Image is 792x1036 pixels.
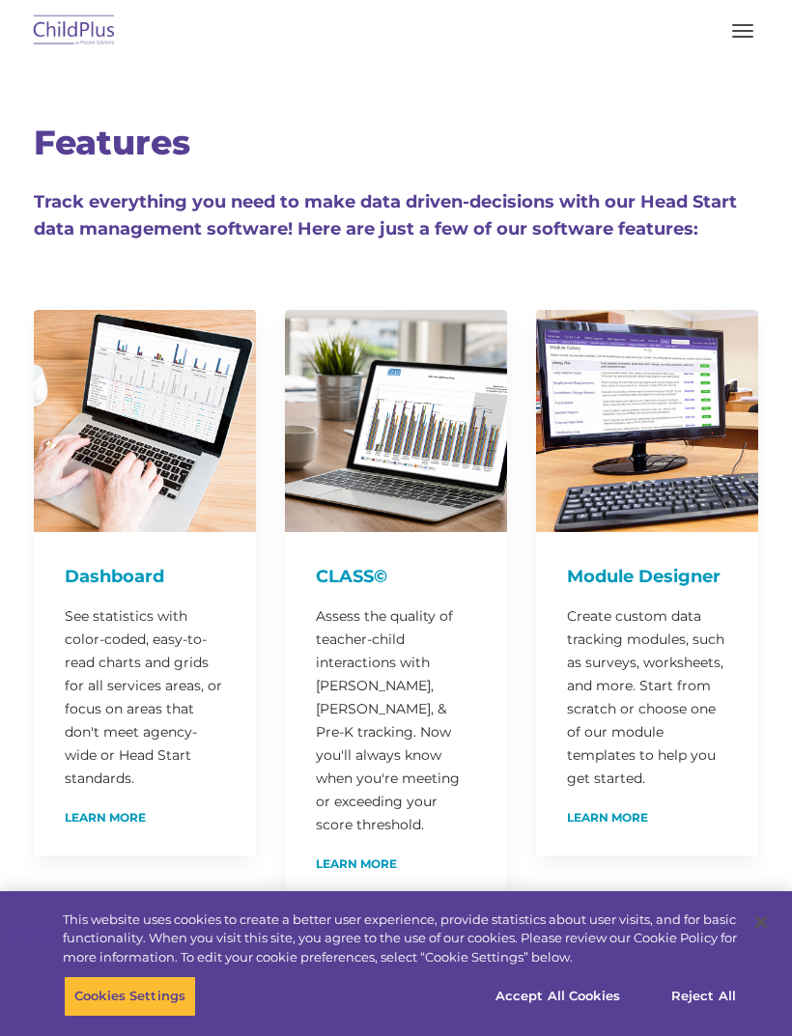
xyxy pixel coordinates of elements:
button: Reject All [643,976,764,1017]
span: Features [34,122,190,163]
h4: Module Designer [567,563,727,590]
a: Learn More [316,858,397,870]
div: This website uses cookies to create a better user experience, provide statistics about user visit... [63,910,737,967]
a: Learn More [65,812,146,824]
p: Create custom data tracking modules, such as surveys, worksheets, and more. Start from scratch or... [567,604,727,790]
span: Track everything you need to make data driven-decisions with our Head Start data management softw... [34,191,737,239]
img: CLASS-750 [285,310,507,532]
p: See statistics with color-coded, easy-to-read charts and grids for all services areas, or focus o... [65,604,225,790]
h4: Dashboard [65,563,225,590]
button: Accept All Cookies [485,976,631,1017]
p: Assess the quality of teacher-child interactions with [PERSON_NAME], [PERSON_NAME], & Pre-K track... [316,604,476,836]
button: Close [740,901,782,943]
button: Cookies Settings [64,976,196,1017]
a: Learn More [567,812,648,824]
img: ModuleDesigner750 [536,310,758,532]
img: ChildPlus by Procare Solutions [29,9,120,54]
h4: CLASS© [316,563,476,590]
img: Dash [34,310,256,532]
